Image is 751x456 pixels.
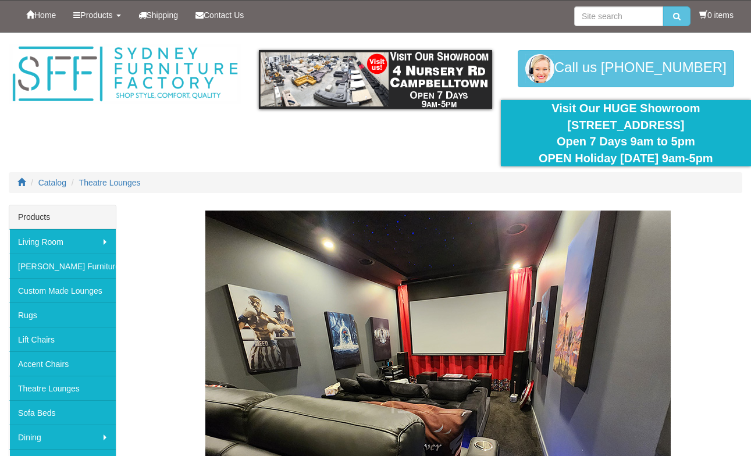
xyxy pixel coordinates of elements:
img: Sydney Furniture Factory [9,44,241,104]
span: Products [80,10,112,20]
a: Dining [9,425,116,449]
a: Home [17,1,65,30]
span: Home [34,10,56,20]
div: Visit Our HUGE Showroom [STREET_ADDRESS] Open 7 Days 9am to 5pm OPEN Holiday [DATE] 9am-5pm [510,100,742,166]
div: Products [9,205,116,229]
img: showroom.gif [259,50,492,109]
a: Theatre Lounges [9,376,116,400]
a: Accent Chairs [9,351,116,376]
a: Sofa Beds [9,400,116,425]
a: [PERSON_NAME] Furniture [9,254,116,278]
a: Contact Us [187,1,252,30]
a: Products [65,1,129,30]
a: Custom Made Lounges [9,278,116,302]
li: 0 items [699,9,734,21]
span: Shipping [147,10,179,20]
a: Lift Chairs [9,327,116,351]
a: Theatre Lounges [79,178,141,187]
a: Shipping [130,1,187,30]
input: Site search [574,6,663,26]
a: Catalog [38,178,66,187]
a: Living Room [9,229,116,254]
a: Rugs [9,302,116,327]
span: Contact Us [204,10,244,20]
